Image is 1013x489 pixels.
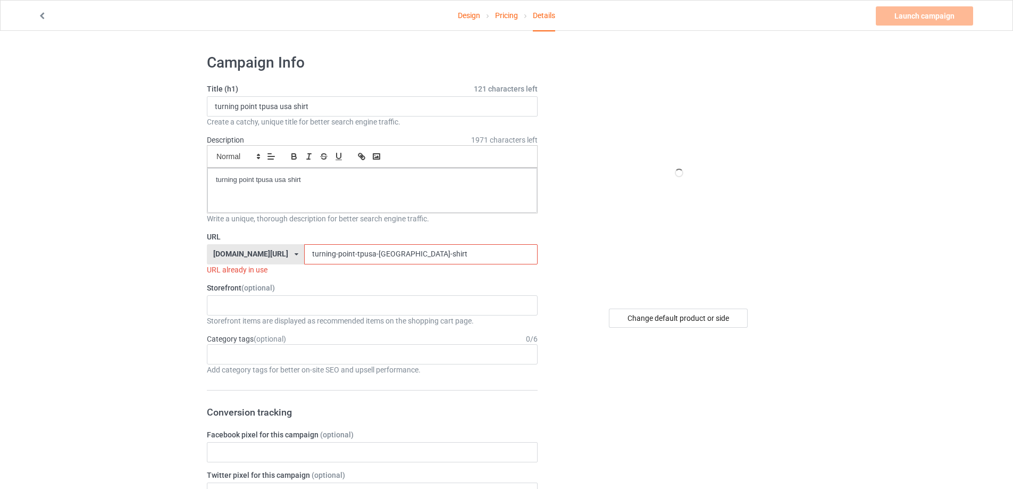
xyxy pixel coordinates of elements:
span: 121 characters left [474,84,538,94]
label: Description [207,136,244,144]
h1: Campaign Info [207,53,538,72]
div: Storefront items are displayed as recommended items on the shopping cart page. [207,316,538,326]
div: Change default product or side [609,309,748,328]
span: (optional) [254,335,286,343]
a: Design [458,1,480,30]
label: Facebook pixel for this campaign [207,429,538,440]
label: Storefront [207,283,538,293]
h3: Conversion tracking [207,406,538,418]
span: (optional) [320,430,354,439]
p: turning point tpusa usa shirt [216,175,529,185]
div: 0 / 6 [526,334,538,344]
span: (optional) [312,471,345,479]
div: Write a unique, thorough description for better search engine traffic. [207,213,538,224]
div: Add category tags for better on-site SEO and upsell performance. [207,364,538,375]
div: Create a catchy, unique title for better search engine traffic. [207,117,538,127]
div: [DOMAIN_NAME][URL] [213,250,288,258]
label: Category tags [207,334,286,344]
a: Pricing [495,1,518,30]
div: URL already in use [207,264,538,275]
label: Twitter pixel for this campaign [207,470,538,480]
label: URL [207,231,538,242]
div: Details [533,1,555,31]
span: 1971 characters left [471,135,538,145]
span: (optional) [241,284,275,292]
label: Title (h1) [207,84,538,94]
